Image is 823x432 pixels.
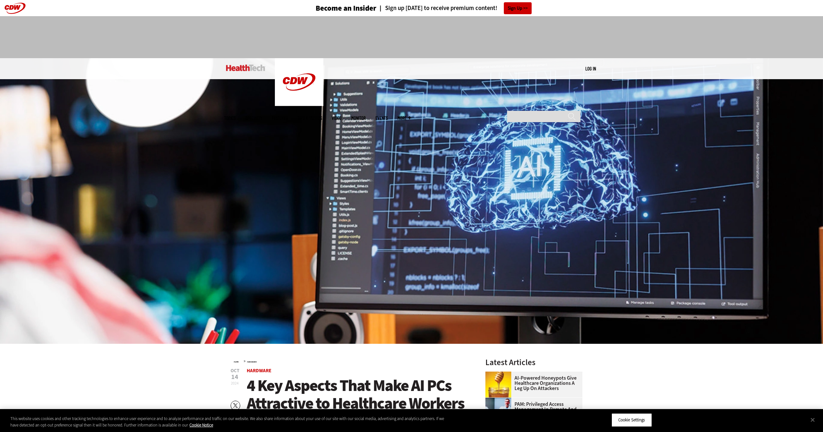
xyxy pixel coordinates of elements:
[585,65,596,72] div: User menu
[231,368,239,373] span: Oct
[294,23,529,52] iframe: advertisement
[234,358,469,364] div: »
[231,374,239,380] span: 14
[247,367,271,374] a: Hardware
[485,402,579,417] a: PAM: Privileged Access Management in Remote and Hybrid Healthcare Work
[485,358,582,366] h3: Latest Articles
[275,58,323,106] img: Home
[332,116,341,121] a: Video
[247,375,464,414] span: 4 Key Aspects That Make AI PCs Attractive to Healthcare Workers
[272,116,288,121] a: Features
[806,413,820,427] button: Close
[316,5,376,12] h3: Become an Insider
[585,66,596,71] a: Log in
[485,375,579,391] a: AI-Powered Honeypots Give Healthcare Organizations a Leg Up on Attackers
[485,372,514,377] a: jar of honey with a honey dipper
[504,2,532,14] a: Sign Up
[275,101,323,108] a: CDW
[376,5,497,11] a: Sign up [DATE] to receive premium content!
[10,416,453,428] div: This website uses cookies and other tracking technologies to enhance user experience and to analy...
[247,361,257,363] a: Hardware
[612,413,652,427] button: Cookie Settings
[231,381,239,386] span: 2024
[245,116,262,121] span: Specialty
[485,372,511,397] img: jar of honey with a honey dipper
[351,116,366,121] a: MonITor
[375,116,388,121] a: Events
[234,361,239,363] a: Home
[190,422,213,428] a: More information about your privacy
[291,5,376,12] a: Become an Insider
[224,116,236,121] span: Topics
[226,65,265,71] img: Home
[485,398,514,403] a: remote call with care team
[485,398,511,424] img: remote call with care team
[397,116,411,121] span: More
[298,116,322,121] a: Tips & Tactics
